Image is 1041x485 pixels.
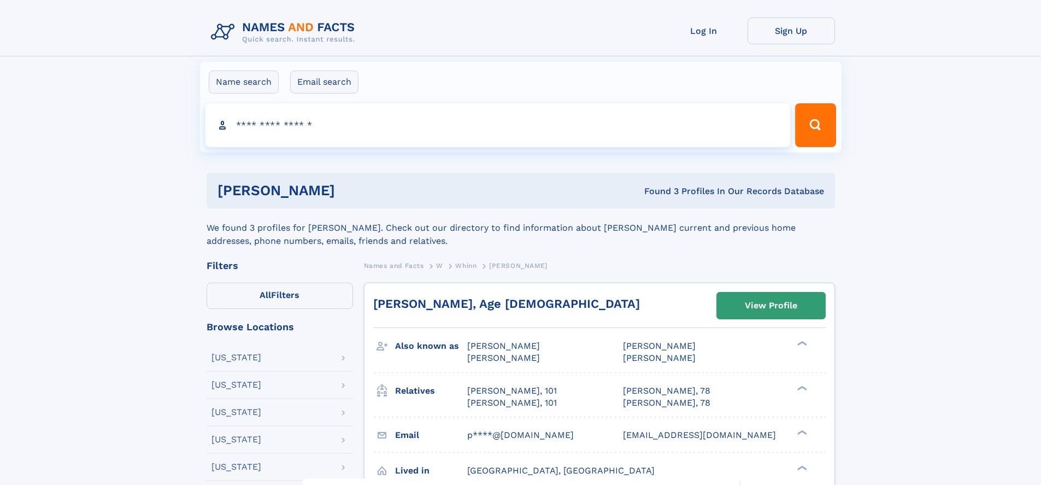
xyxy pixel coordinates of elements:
div: ❯ [795,429,808,436]
h3: Lived in [395,461,467,480]
span: [EMAIL_ADDRESS][DOMAIN_NAME] [623,430,776,440]
span: [PERSON_NAME] [623,341,696,351]
div: [US_STATE] [211,408,261,417]
h1: [PERSON_NAME] [217,184,490,197]
div: Filters [207,261,353,271]
div: ❯ [795,464,808,471]
a: W [436,259,443,272]
label: Filters [207,283,353,309]
img: Logo Names and Facts [207,17,364,47]
span: [GEOGRAPHIC_DATA], [GEOGRAPHIC_DATA] [467,465,655,476]
a: [PERSON_NAME], 78 [623,385,710,397]
div: We found 3 profiles for [PERSON_NAME]. Check out our directory to find information about [PERSON_... [207,208,835,248]
span: [PERSON_NAME] [467,353,540,363]
a: [PERSON_NAME], Age [DEMOGRAPHIC_DATA] [373,297,640,311]
a: [PERSON_NAME], 78 [623,397,710,409]
h3: Also known as [395,337,467,355]
div: Found 3 Profiles In Our Records Database [490,185,824,197]
div: [US_STATE] [211,463,261,471]
label: Name search [209,71,279,94]
span: [PERSON_NAME] [623,353,696,363]
div: Browse Locations [207,322,353,332]
label: Email search [290,71,358,94]
span: W [436,262,443,270]
a: [PERSON_NAME], 101 [467,385,557,397]
div: ❯ [795,384,808,391]
a: [PERSON_NAME], 101 [467,397,557,409]
button: Search Button [795,103,836,147]
div: [US_STATE] [211,435,261,444]
div: View Profile [745,293,797,318]
div: [US_STATE] [211,353,261,362]
a: View Profile [717,293,825,319]
span: [PERSON_NAME] [489,262,548,270]
div: ❯ [795,340,808,347]
input: search input [205,103,791,147]
a: Sign Up [748,17,835,44]
a: Names and Facts [364,259,424,272]
span: [PERSON_NAME] [467,341,540,351]
span: All [260,290,271,300]
a: Whinn [455,259,477,272]
h3: Email [395,426,467,445]
div: [US_STATE] [211,381,261,389]
a: Log In [660,17,748,44]
span: Whinn [455,262,477,270]
h3: Relatives [395,382,467,400]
